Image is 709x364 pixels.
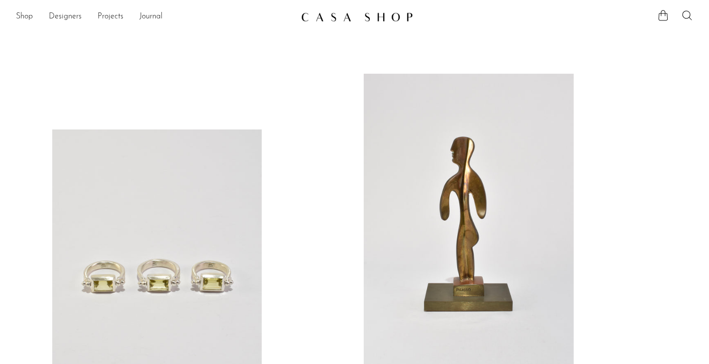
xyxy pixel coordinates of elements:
a: Designers [49,10,82,23]
nav: Desktop navigation [16,8,293,25]
ul: NEW HEADER MENU [16,8,293,25]
a: Journal [139,10,163,23]
a: Shop [16,10,33,23]
a: Projects [98,10,123,23]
